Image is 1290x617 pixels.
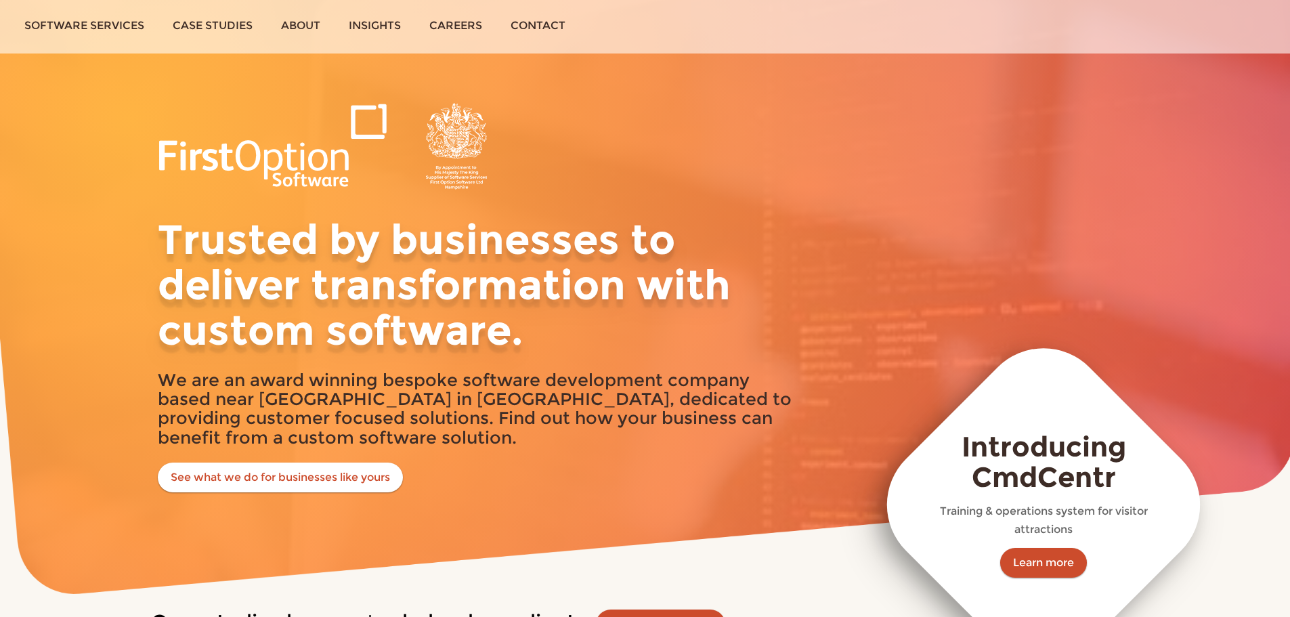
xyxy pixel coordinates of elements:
[924,502,1163,539] p: Training & operations system for visitor attractions
[158,217,801,352] h1: Trusted by businesses to deliver transformation with custom software.
[158,370,801,446] h2: We are an award winning bespoke software development company based near [GEOGRAPHIC_DATA] in [GEO...
[158,463,403,492] a: See what we do for businesses like yours
[1000,548,1087,578] a: Learn more
[924,431,1163,492] h3: Introducing CmdCentr
[158,103,496,190] img: logowarrantside.png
